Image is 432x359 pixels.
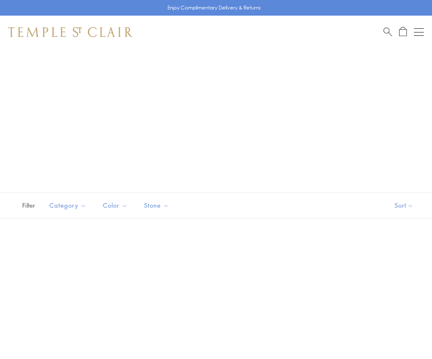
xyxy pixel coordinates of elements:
span: Color [99,200,134,211]
a: Open Shopping Bag [399,27,407,37]
button: Stone [138,196,175,215]
p: Enjoy Complimentary Delivery & Returns [167,4,261,12]
img: Temple St. Clair [8,27,132,37]
a: Search [383,27,392,37]
button: Color [97,196,134,215]
span: Stone [140,200,175,211]
button: Category [43,196,93,215]
button: Open navigation [414,27,424,37]
span: Category [45,200,93,211]
button: Show sort by [376,193,432,218]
